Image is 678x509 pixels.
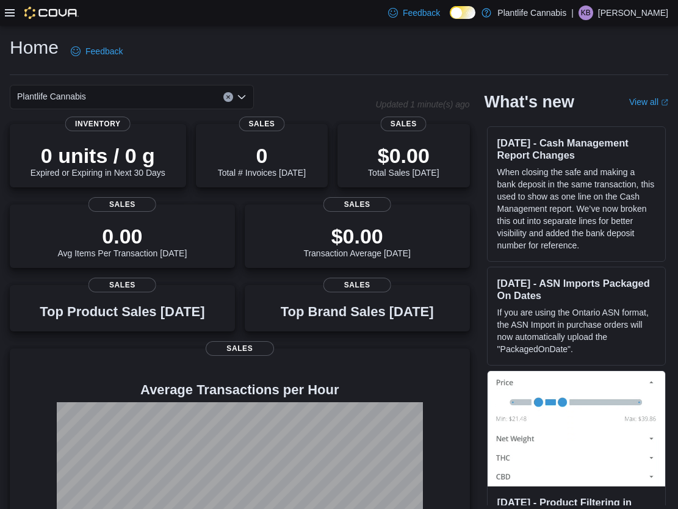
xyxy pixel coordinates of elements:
[206,341,274,356] span: Sales
[281,305,434,319] h3: Top Brand Sales [DATE]
[368,143,439,168] p: $0.00
[239,117,284,131] span: Sales
[581,5,591,20] span: KB
[450,6,475,19] input: Dark Mode
[17,89,86,104] span: Plantlife Cannabis
[88,278,156,292] span: Sales
[10,35,59,60] h1: Home
[57,224,187,248] p: 0.00
[57,224,187,258] div: Avg Items Per Transaction [DATE]
[303,224,411,248] p: $0.00
[383,1,445,25] a: Feedback
[629,97,668,107] a: View allExternal link
[31,143,165,178] div: Expired or Expiring in Next 30 Days
[375,99,469,109] p: Updated 1 minute(s) ago
[381,117,427,131] span: Sales
[31,143,165,168] p: 0 units / 0 g
[303,224,411,258] div: Transaction Average [DATE]
[323,278,391,292] span: Sales
[20,383,460,397] h4: Average Transactions per Hour
[368,143,439,178] div: Total Sales [DATE]
[24,7,79,19] img: Cova
[218,143,306,178] div: Total # Invoices [DATE]
[598,5,668,20] p: [PERSON_NAME]
[485,92,574,112] h2: What's new
[497,166,655,251] p: When closing the safe and making a bank deposit in the same transaction, this used to show as one...
[497,5,566,20] p: Plantlife Cannabis
[218,143,306,168] p: 0
[40,305,204,319] h3: Top Product Sales [DATE]
[497,277,655,301] h3: [DATE] - ASN Imports Packaged On Dates
[66,39,128,63] a: Feedback
[88,197,156,212] span: Sales
[497,137,655,161] h3: [DATE] - Cash Management Report Changes
[323,197,391,212] span: Sales
[223,92,233,102] button: Clear input
[497,306,655,355] p: If you are using the Ontario ASN format, the ASN Import in purchase orders will now automatically...
[571,5,574,20] p: |
[661,99,668,106] svg: External link
[237,92,247,102] button: Open list of options
[85,45,123,57] span: Feedback
[403,7,440,19] span: Feedback
[65,117,131,131] span: Inventory
[579,5,593,20] div: Kyleigh Brady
